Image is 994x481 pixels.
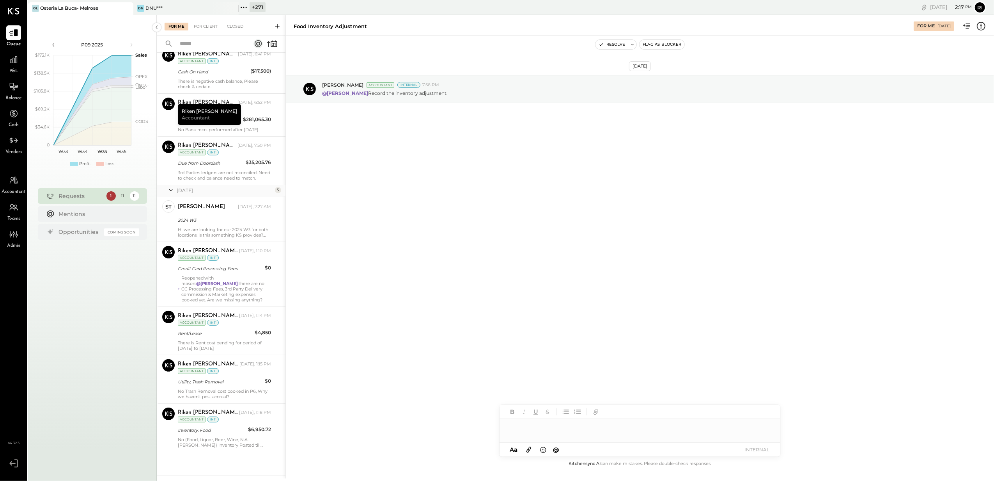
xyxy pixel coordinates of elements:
div: For Me [917,23,935,29]
text: OPEX [135,74,148,79]
div: [PERSON_NAME] [178,203,225,211]
a: Teams [0,200,27,223]
strong: @[PERSON_NAME] [322,90,368,96]
div: For Client [190,23,221,30]
div: No Trash Removal cost booked in P6, Why we haven't post accrual? [178,388,271,399]
div: Due from Doordash [178,159,243,167]
text: $173.1K [35,52,50,58]
div: Internal [397,82,420,88]
a: Admin [0,227,27,249]
div: There is negative cash balance, Please check & update. [178,78,271,89]
div: DN [137,5,144,12]
div: $6,950.72 [248,426,271,433]
div: [DATE], 6:52 PM [237,100,271,106]
p: Record the inventory adjustment. [322,90,448,96]
text: Labor [135,84,147,90]
span: @ [553,446,560,453]
button: @ [551,445,562,454]
div: Cash On Hand [178,68,248,76]
text: W36 [117,149,126,154]
div: 2024 W3 [178,216,269,224]
a: Accountant [0,173,27,196]
div: 11 [118,191,128,201]
button: Ordered List [572,407,583,417]
div: [DATE] [937,23,951,29]
div: Reopened with reason: There are no CC Processing Fees, 3rd Party Delivery commission & Marketing ... [181,275,271,303]
div: $35,205.76 [246,159,271,166]
div: Credit Card Processing Fees [178,265,262,273]
a: Cash [0,106,27,129]
text: W33 [58,149,68,154]
span: Admin [7,242,20,249]
div: int [207,417,219,422]
div: 5 [275,187,281,193]
div: Requests [59,192,103,200]
button: Bold [507,407,517,417]
div: int [207,150,219,155]
button: Strikethrough [542,407,553,417]
div: Utility, Trash Removal [178,378,262,386]
span: P&L [9,68,18,75]
span: 7:56 PM [422,82,439,88]
button: Ri [974,1,986,14]
div: [DATE] [930,4,972,11]
div: [DATE], 6:41 PM [238,51,271,57]
div: Riken [PERSON_NAME] [178,360,238,368]
div: Riken [PERSON_NAME] [178,142,236,150]
div: Inventory, Food [178,426,246,434]
text: $69.2K [35,106,50,112]
button: INTERNAL [741,444,773,455]
div: Riken [PERSON_NAME] [178,50,236,58]
span: a [514,446,517,453]
div: [DATE], 1:18 PM [239,410,271,416]
div: P09 2025 [59,41,126,48]
div: [DATE], 1:15 PM [239,361,271,367]
div: $4,850 [255,329,271,337]
div: int [207,58,219,64]
text: $138.5K [34,70,50,76]
div: $0 [265,377,271,385]
div: $281,065.30 [243,116,271,123]
div: ($17,500) [250,67,271,75]
span: Vendors [5,149,22,156]
div: int [207,368,219,374]
div: Accountant [178,58,206,64]
button: Add URL [591,407,601,417]
span: Teams [7,216,20,223]
text: Occu... [135,82,149,87]
a: Queue [0,25,27,48]
div: $0 [265,264,271,272]
div: 11 [130,191,139,201]
div: There is Rent cost pending for period of [DATE] to [DATE] [178,340,271,351]
div: copy link [920,3,928,11]
text: $34.6K [35,124,50,130]
div: Riken [PERSON_NAME] [178,104,241,125]
div: Accountant [178,320,206,326]
text: COGS [135,119,148,124]
span: Cash [9,122,19,129]
text: $103.8K [34,88,50,94]
div: + 271 [250,2,266,12]
div: Riken [PERSON_NAME] [178,99,236,107]
text: 0 [47,142,50,148]
a: Vendors [0,133,27,156]
div: 1 [106,191,116,201]
text: Sales [135,52,147,58]
div: No Bank reco. performed after [DATE]. [178,127,271,132]
div: Accountant [178,368,206,374]
strong: @[PERSON_NAME] [196,281,238,286]
div: 3rd Parties ledgers are not reconciled. Need to check and balance need to match. [178,170,271,181]
div: [DATE], 7:50 PM [237,143,271,149]
div: [DATE], 1:10 PM [239,248,271,254]
button: Resolve [595,40,628,49]
div: Rent/Lease [178,330,252,337]
button: Aa [507,445,520,454]
button: Underline [531,407,541,417]
div: [DATE], 1:14 PM [239,313,271,319]
div: Accountant [367,82,394,88]
div: Opportunities [59,228,100,236]
button: Unordered List [561,407,571,417]
div: Coming Soon [104,228,139,236]
div: Closed [223,23,247,30]
div: Osteria La Buca- Melrose [40,5,98,11]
